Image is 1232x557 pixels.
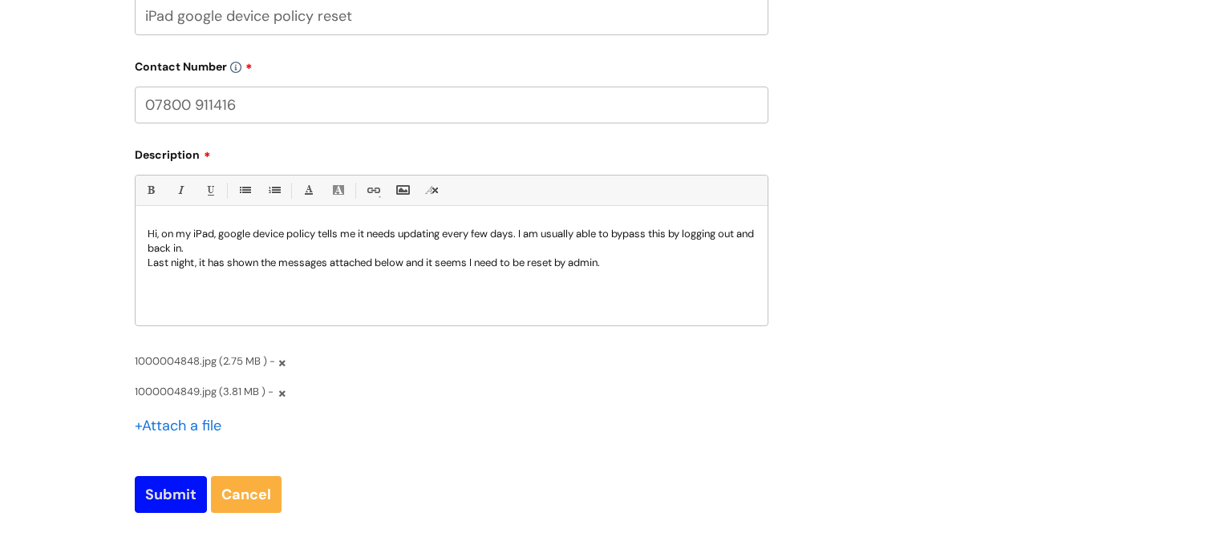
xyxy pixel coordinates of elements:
a: Remove formatting (Ctrl-\) [422,180,442,200]
a: Link [363,180,383,200]
label: Description [135,143,768,162]
p: Hi, on my iPad, google device policy tells me it needs updating every few days. I am usually able... [148,227,756,256]
span: 1000004848.jpg (2.75 MB ) - [135,352,275,370]
label: Contact Number [135,54,768,74]
a: 1. Ordered List (Ctrl-Shift-8) [264,180,284,200]
input: Submit [135,476,207,513]
a: Cancel [211,476,282,513]
div: Attach a file [135,413,231,438]
a: • Unordered List (Ctrl-Shift-7) [234,180,254,200]
a: Font Color [298,180,318,200]
a: Italic (Ctrl-I) [170,180,190,200]
span: + [135,416,142,435]
img: info-icon.svg [230,62,241,73]
a: Bold (Ctrl-B) [140,180,160,200]
span: 1000004849.jpg (3.81 MB ) - [135,382,275,401]
a: Back Color [328,180,348,200]
a: Underline(Ctrl-U) [200,180,220,200]
p: Last night, it has shown the messages attached below and it seems I need to be reset by admin. [148,256,756,270]
a: Insert Image... [392,180,412,200]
